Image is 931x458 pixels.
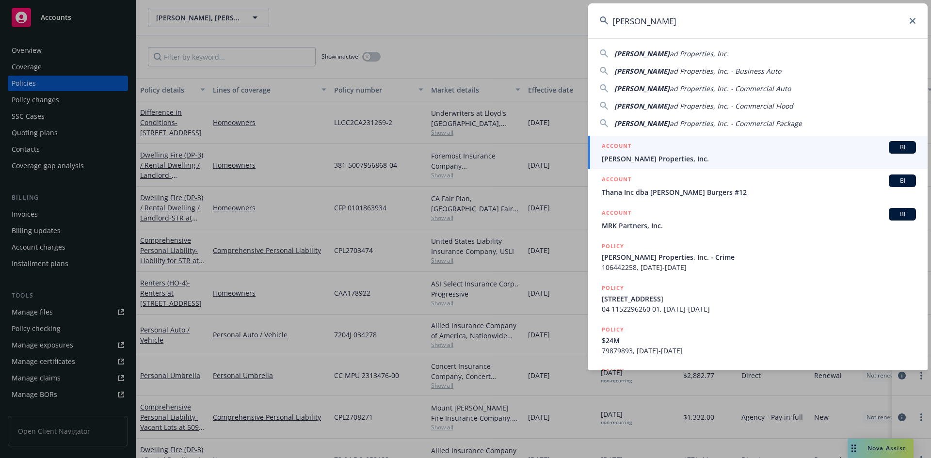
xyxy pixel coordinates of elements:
[670,119,802,128] span: ad Properties, Inc. - Commercial Package
[588,136,928,169] a: ACCOUNTBI[PERSON_NAME] Properties, Inc.
[602,366,624,376] h5: POLICY
[670,101,793,111] span: ad Properties, Inc. - Commercial Flood
[614,66,670,76] span: [PERSON_NAME]
[893,210,912,219] span: BI
[614,101,670,111] span: [PERSON_NAME]
[602,208,631,220] h5: ACCOUNT
[602,335,916,346] span: $24M
[602,262,916,272] span: 106442258, [DATE]-[DATE]
[602,187,916,197] span: Thana Inc dba [PERSON_NAME] Burgers #12
[588,169,928,203] a: ACCOUNTBIThana Inc dba [PERSON_NAME] Burgers #12
[602,221,916,231] span: MRK Partners, Inc.
[893,143,912,152] span: BI
[614,119,670,128] span: [PERSON_NAME]
[602,346,916,356] span: 79879893, [DATE]-[DATE]
[602,252,916,262] span: [PERSON_NAME] Properties, Inc. - Crime
[614,49,670,58] span: [PERSON_NAME]
[602,283,624,293] h5: POLICY
[602,294,916,304] span: [STREET_ADDRESS]
[602,241,624,251] h5: POLICY
[893,176,912,185] span: BI
[588,3,928,38] input: Search...
[670,66,781,76] span: ad Properties, Inc. - Business Auto
[602,325,624,334] h5: POLICY
[588,361,928,403] a: POLICY
[588,319,928,361] a: POLICY$24M79879893, [DATE]-[DATE]
[602,304,916,314] span: 04 1152296260 01, [DATE]-[DATE]
[614,84,670,93] span: [PERSON_NAME]
[670,84,791,93] span: ad Properties, Inc. - Commercial Auto
[588,278,928,319] a: POLICY[STREET_ADDRESS]04 1152296260 01, [DATE]-[DATE]
[602,141,631,153] h5: ACCOUNT
[588,236,928,278] a: POLICY[PERSON_NAME] Properties, Inc. - Crime106442258, [DATE]-[DATE]
[602,174,631,186] h5: ACCOUNT
[670,49,729,58] span: ad Properties, Inc.
[602,154,916,164] span: [PERSON_NAME] Properties, Inc.
[588,203,928,236] a: ACCOUNTBIMRK Partners, Inc.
